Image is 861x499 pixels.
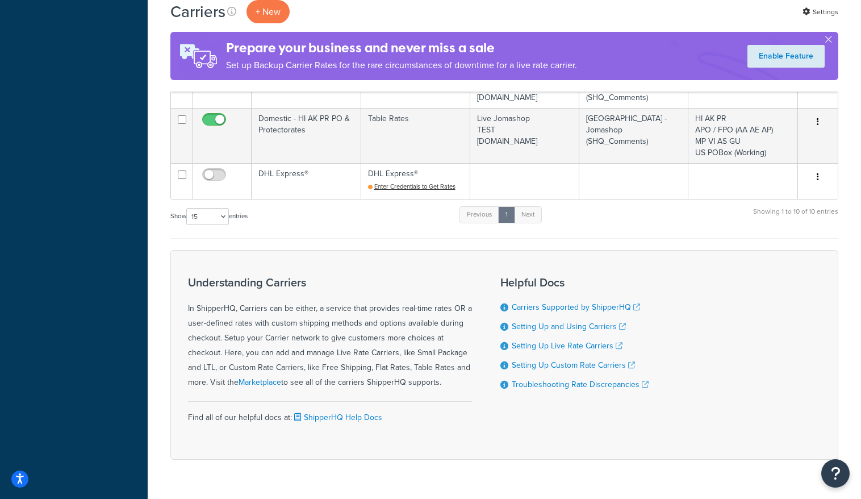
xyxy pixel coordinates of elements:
h3: Helpful Docs [500,276,649,289]
div: Showing 1 to 10 of 10 entries [753,205,838,230]
a: Enter Credentials to Get Rates [368,182,455,191]
td: HI AK PR APO / FPO (AA AE AP) MP VI AS GU US POBox (Working) [688,108,797,163]
a: Troubleshooting Rate Discrepancies [512,379,649,390]
a: Marketplace [239,376,281,388]
div: Find all of our helpful docs at: [188,401,472,425]
h3: Understanding Carriers [188,276,472,289]
a: 1 [498,206,515,223]
select: Showentries [186,208,229,225]
h4: Prepare your business and never miss a sale [226,39,577,57]
td: Live Jomashop TEST [DOMAIN_NAME] [470,108,579,163]
a: Previous [459,206,499,223]
p: Set up Backup Carrier Rates for the rare circumstances of downtime for a live rate carrier. [226,57,577,73]
a: Carriers Supported by ShipperHQ [512,301,640,313]
a: ShipperHQ Help Docs [292,411,382,423]
a: Enable Feature [747,45,825,68]
a: Settings [803,4,838,20]
a: Setting Up Custom Rate Carriers [512,359,635,371]
a: Setting Up Live Rate Carriers [512,340,622,352]
td: Domestic - HI AK PR PO & Protectorates [252,108,361,163]
label: Show entries [170,208,248,225]
td: [GEOGRAPHIC_DATA] - Jomashop (SHQ_Comments) [579,108,688,163]
span: Enter Credentials to Get Rates [374,182,455,191]
button: Open Resource Center [821,459,850,488]
td: DHL Express® [361,163,470,199]
td: Table Rates [361,108,470,163]
h1: Carriers [170,1,225,23]
div: In ShipperHQ, Carriers can be either, a service that provides real-time rates OR a user-defined r... [188,276,472,390]
a: Next [514,206,542,223]
a: Setting Up and Using Carriers [512,321,626,332]
td: DHL Express® [252,163,361,199]
img: ad-rules-rateshop-fe6ec290ccb7230408bd80ed9643f0289d75e0ffd9eb532fc0e269fcd187b520.png [170,32,226,80]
